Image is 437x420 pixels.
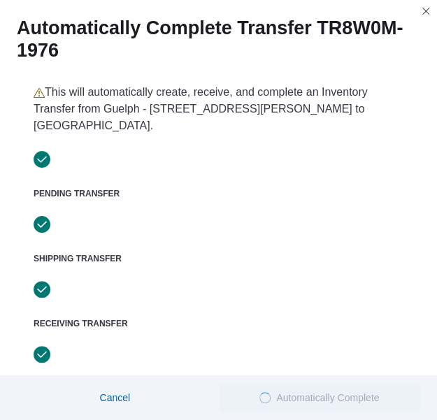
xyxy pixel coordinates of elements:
h6: Receiving Transfer [34,318,403,329]
h6: Pending Transfer [34,188,403,199]
span: Automatically Complete [276,391,379,405]
button: Cancel [17,384,213,412]
span: Loading [259,392,271,403]
span: Cancel [99,391,130,405]
button: LoadingAutomatically Complete [219,384,421,412]
h1: Automatically Complete Transfer TR8W0M-1976 [17,17,409,61]
p: This will automatically create, receive, and complete an Inventory Transfer from Guelph - [STREET... [34,84,403,134]
h6: Shipping Transfer [34,253,403,264]
button: Closes this modal window [417,3,434,20]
